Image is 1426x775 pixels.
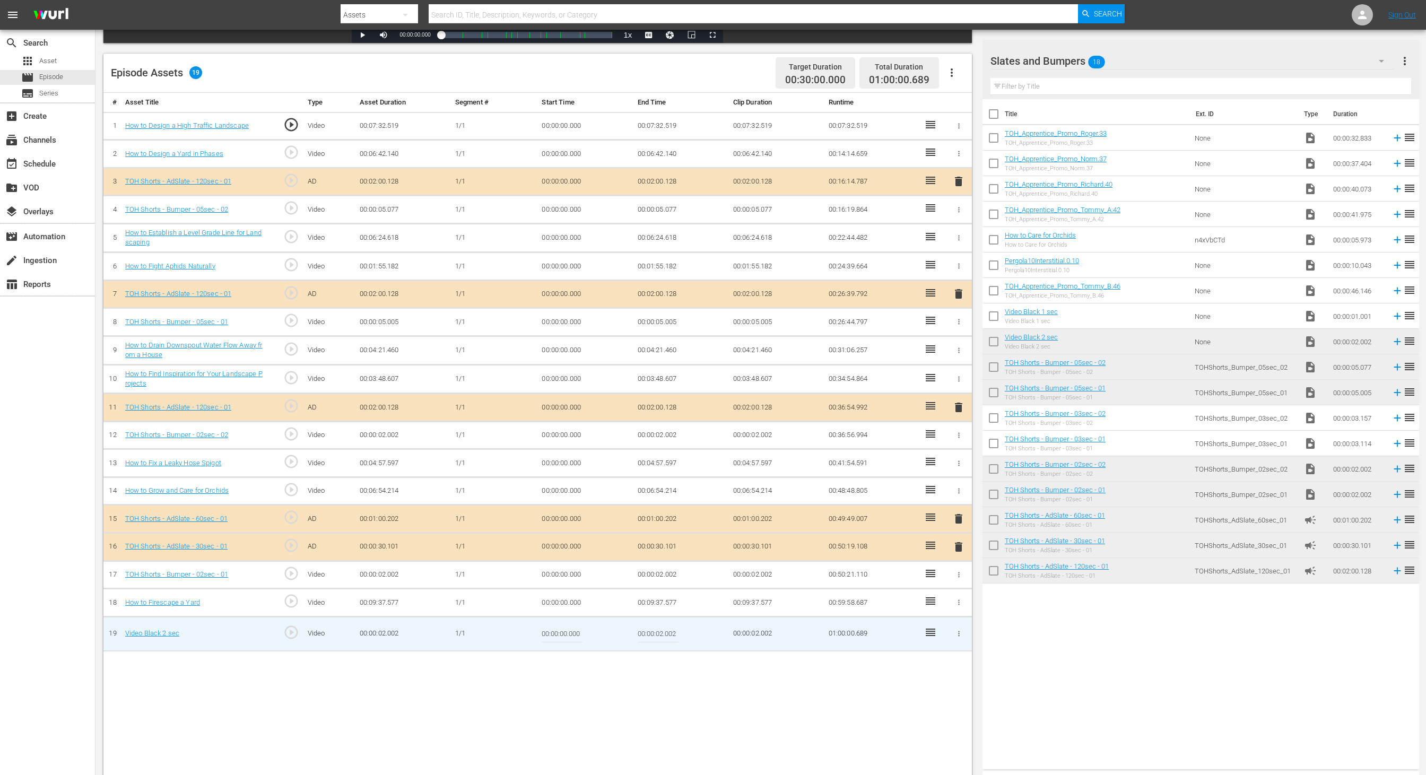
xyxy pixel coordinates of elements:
a: Pergola10Interstitial.0.10 [1005,257,1079,265]
div: Progress Bar [441,32,612,38]
td: 00:04:57.597 [633,449,729,477]
a: TOH_Apprentice_Promo_Norm.37 [1005,155,1107,163]
button: more_vert [1398,48,1411,74]
span: Series [21,87,34,100]
button: delete [952,399,965,415]
td: 00:00:05.005 [729,308,824,336]
span: delete [952,541,965,553]
td: 00:06:42.140 [633,140,729,168]
a: How to Establish a Level Grade Line for Landscaping [125,229,262,247]
div: How to Care for Orchids [1005,241,1076,248]
td: 00:00:02.002 [729,421,824,449]
td: 00:04:21.460 [729,336,824,364]
a: TOH_Apprentice_Promo_Roger.33 [1005,129,1107,137]
a: TOH Shorts - AdSlate - 60sec - 01 [1005,511,1105,519]
div: Episode Assets [111,66,202,79]
td: None [1190,278,1299,303]
button: Search [1078,4,1125,23]
td: 00:00:00.000 [537,196,633,224]
a: How to Grow and Care for Orchids [125,486,229,494]
span: play_circle_outline [283,144,299,160]
td: 00:03:48.607 [729,364,824,393]
span: play_circle_outline [283,229,299,245]
td: None [1190,202,1299,227]
button: Play [352,27,373,43]
td: 1/1 [451,394,538,422]
span: Video [1304,132,1317,144]
th: Clip Duration [729,93,824,112]
td: 8 [103,308,121,336]
td: 00:00:32.833 [1329,125,1387,151]
span: reorder [1403,386,1416,398]
td: 1/1 [451,168,538,196]
td: 00:00:01.001 [1329,303,1387,329]
span: Create [5,110,18,123]
td: Video [303,364,355,393]
span: VOD [5,181,18,194]
span: reorder [1403,182,1416,195]
th: # [103,93,121,112]
span: reorder [1403,156,1416,169]
span: reorder [1403,131,1416,144]
td: 1/1 [451,336,538,364]
td: Video [303,140,355,168]
th: Asset Title [121,93,268,112]
span: Search [5,37,18,49]
a: TOH_Apprentice_Promo_Tommy_B.46 [1005,282,1120,290]
svg: Add to Episode [1392,361,1403,373]
span: Video [1304,437,1317,450]
a: Video Black 2 sec [125,629,179,637]
button: Playback Rate [617,27,638,43]
td: 00:06:24.618 [355,223,451,252]
td: 00:00:00.000 [537,280,633,308]
button: Mute [373,27,394,43]
span: Video [1304,412,1317,424]
span: Video [1304,233,1317,246]
a: TOH_Apprentice_Promo_Richard.40 [1005,180,1112,188]
td: 00:00:00.000 [537,394,633,422]
td: 00:00:02.002 [633,421,729,449]
td: 00:36:56.994 [824,421,920,449]
div: Target Duration [785,59,846,74]
td: AD [303,394,355,422]
a: TOH Shorts - Bumper - 05sec - 02 [125,205,228,213]
a: How to Drain Downspout Water Flow Away from a House [125,341,263,359]
span: 19 [189,66,202,79]
th: Segment # [451,93,538,112]
td: 1/1 [451,196,538,224]
td: TOHShorts_Bumper_03sec_01 [1190,431,1299,456]
td: 00:31:06.257 [824,336,920,364]
td: None [1190,329,1299,354]
td: Video [303,449,355,477]
a: TOH Shorts - AdSlate - 120sec - 01 [125,177,232,185]
td: 00:02:00.128 [633,394,729,422]
span: play_circle_outline [283,257,299,273]
td: 00:00:41.975 [1329,202,1387,227]
td: AD [303,168,355,196]
a: How to Find Inspiration for Your Landscape Projects [125,370,263,388]
svg: Add to Episode [1392,438,1403,449]
td: None [1190,176,1299,202]
span: Reports [5,278,18,291]
a: Sign Out [1388,11,1416,19]
a: How to Fight Aphids Naturally [125,262,215,270]
div: Video Black 1 sec [1005,318,1058,325]
td: 00:07:32.519 [355,112,451,140]
span: play_circle_outline [283,200,299,216]
span: delete [952,401,965,414]
td: 00:04:21.460 [355,336,451,364]
td: 00:00:00.000 [537,364,633,393]
td: None [1190,303,1299,329]
span: delete [952,512,965,525]
div: Pergola10Interstitial.0.10 [1005,267,1079,274]
a: TOH Shorts - AdSlate - 60sec - 01 [125,515,228,523]
span: reorder [1403,233,1416,246]
td: 1/1 [451,308,538,336]
button: Picture-in-Picture [681,27,702,43]
td: 1/1 [451,252,538,281]
td: 00:00:40.073 [1329,176,1387,202]
td: 00:00:00.000 [537,140,633,168]
svg: Add to Episode [1392,310,1403,322]
td: 12 [103,421,121,449]
div: TOH Shorts - Bumper - 03sec - 02 [1005,420,1106,426]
